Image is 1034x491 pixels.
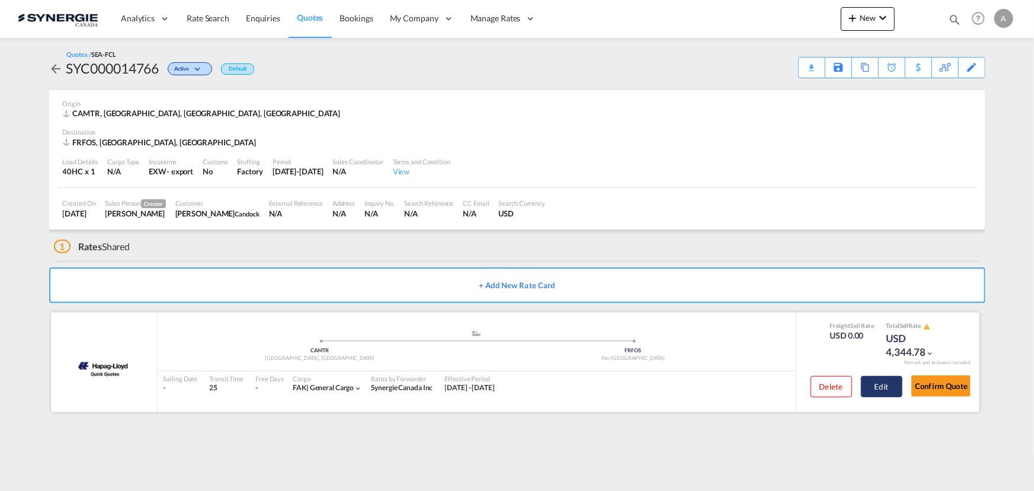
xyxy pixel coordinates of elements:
[393,157,450,166] div: Terms and Condition
[209,383,244,393] div: 25
[203,157,228,166] div: Customs
[333,157,383,166] div: Sales Coordinator
[54,240,130,253] div: Shared
[269,208,323,219] div: N/A
[54,240,71,253] span: 1
[364,208,395,219] div: N/A
[463,199,489,208] div: CC Email
[149,157,193,166] div: Incoterms
[371,383,433,392] span: Synergie Canada Inc
[445,374,495,383] div: Effective Period
[886,321,945,331] div: Total Rate
[164,374,198,383] div: Sailing Date
[105,208,166,219] div: Adriana Groposila
[164,383,198,393] div: -
[968,8,988,28] span: Help
[499,199,546,208] div: Search Currency
[499,208,546,219] div: USD
[255,383,258,393] div: -
[221,63,254,75] div: Default
[49,59,66,78] div: icon-arrow-left
[332,199,355,208] div: Address
[63,157,98,166] div: Load Details
[141,199,165,208] span: Creator
[49,62,63,76] md-icon: icon-arrow-left
[390,12,438,24] span: My Company
[76,352,131,382] img: Hapag-Lloyd Quick Quotes
[209,374,244,383] div: Transit Time
[66,59,159,78] div: SYC000014766
[846,13,890,23] span: New
[246,13,280,23] span: Enquiries
[332,208,355,219] div: N/A
[121,12,155,24] span: Analytics
[968,8,994,30] div: Help
[830,330,875,342] div: USD 0.00
[895,359,979,366] div: Remark and Inclusion included
[203,166,228,177] div: No
[876,11,890,25] md-icon: icon-chevron-down
[476,347,790,355] div: FRFOS
[273,157,324,166] div: Period
[911,375,971,397] button: Confirm Quote
[861,376,902,397] button: Edit
[922,322,930,331] button: icon-alert
[306,383,309,392] span: |
[811,376,852,397] button: Delete
[463,208,489,219] div: N/A
[926,349,934,358] md-icon: icon-chevron-down
[805,59,819,68] md-icon: icon-download
[994,9,1013,28] div: A
[948,13,961,26] md-icon: icon-magnify
[841,7,895,31] button: icon-plus 400-fgNewicon-chevron-down
[948,13,961,31] div: icon-magnify
[445,383,495,393] div: 15 Sep 2025 - 30 Sep 2025
[297,12,323,23] span: Quotes
[63,108,344,119] div: CAMTR, Montreal, QC, Americas
[175,208,260,219] div: JASMINE GOUDREAU
[91,50,116,58] span: SEA-FCL
[107,157,139,166] div: Cargo Type
[445,383,495,392] span: [DATE] - [DATE]
[333,166,383,177] div: N/A
[164,355,477,362] div: [GEOGRAPHIC_DATA], [GEOGRAPHIC_DATA]
[63,199,96,208] div: Created On
[846,11,860,25] md-icon: icon-plus 400-fg
[164,347,477,355] div: CAMTR
[255,374,284,383] div: Free Days
[293,383,310,392] span: FAK
[470,12,521,24] span: Manage Rates
[63,208,96,219] div: 15 Sep 2025
[469,330,484,336] md-icon: assets/icons/custom/ship-fill.svg
[107,166,139,177] div: N/A
[18,5,98,32] img: 1f56c880d42311ef80fc7dca854c8e59.png
[238,157,263,166] div: Stuffing
[269,199,323,208] div: External Reference
[238,166,263,177] div: Factory Stuffing
[175,199,260,208] div: Customer
[371,383,433,393] div: Synergie Canada Inc
[63,99,972,108] div: Origin
[886,331,945,360] div: USD 4,344.78
[63,137,260,148] div: FRFOS, Fos-sur-Mer, Asia Pacific
[851,322,861,329] span: Sell
[293,383,354,393] div: general cargo
[923,323,930,330] md-icon: icon-alert
[354,384,362,393] md-icon: icon-chevron-down
[67,50,117,59] div: Quotes /SEA-FCL
[825,58,851,78] div: Save As Template
[105,199,166,208] div: Sales Person
[235,210,259,218] span: Candock
[340,13,373,23] span: Bookings
[167,166,193,177] div: - export
[371,374,433,383] div: Rates by Forwarder
[192,66,206,73] md-icon: icon-chevron-down
[293,374,362,383] div: Cargo
[899,322,909,329] span: Sell
[63,166,98,177] div: 40HC x 1
[78,241,102,252] span: Rates
[149,166,167,177] div: EXW
[805,58,819,68] div: Quote PDF is not available at this time
[174,65,191,76] span: Active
